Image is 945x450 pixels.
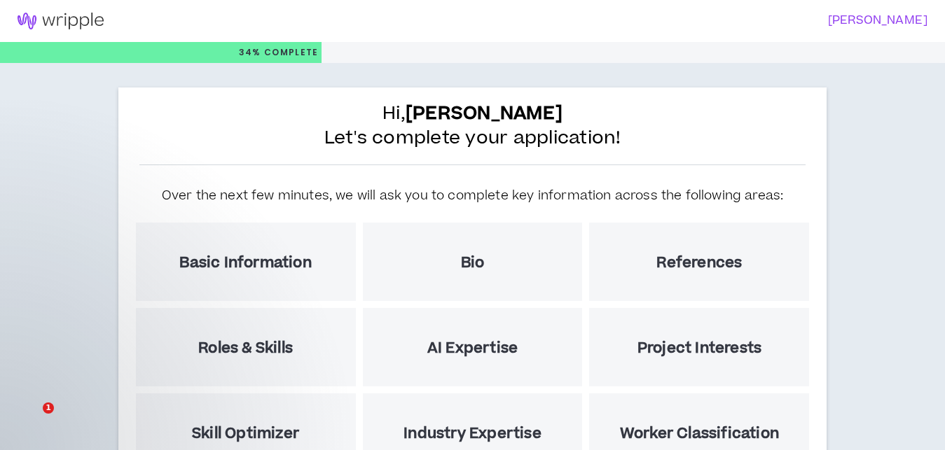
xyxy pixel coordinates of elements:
span: 1 [43,402,54,414]
h5: AI Expertise [427,339,518,357]
span: Complete [261,46,319,59]
b: [PERSON_NAME] [406,100,563,127]
h5: Worker Classification [620,425,779,442]
h5: Roles & Skills [198,339,293,357]
h5: Over the next few minutes, we will ask you to complete key information across the following areas: [162,186,784,205]
h3: [PERSON_NAME] [464,14,927,27]
h5: Bio [461,254,485,272]
h5: Industry Expertise [403,425,542,442]
span: Let's complete your application! [324,126,621,150]
h5: Skill Optimizer [192,425,299,442]
h5: Basic Information [179,254,311,272]
iframe: Intercom notifications message [11,314,291,412]
span: Hi, [382,101,563,126]
p: 34% [239,42,319,63]
iframe: Intercom live chat [14,402,48,436]
h5: References [656,254,742,272]
h5: Project Interests [637,339,761,357]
